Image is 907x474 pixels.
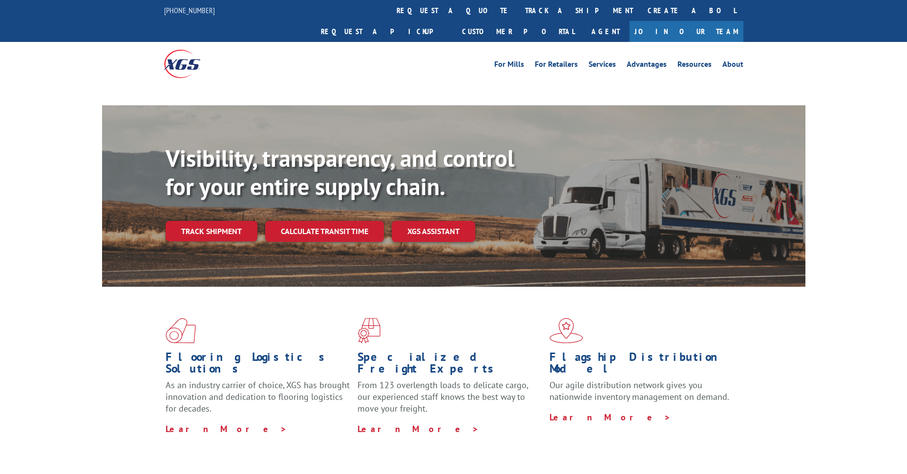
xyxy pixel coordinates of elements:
[166,379,350,414] span: As an industry carrier of choice, XGS has brought innovation and dedication to flooring logistics...
[314,21,455,42] a: Request a pickup
[677,60,712,71] a: Resources
[392,221,475,242] a: XGS ASSISTANT
[166,318,196,343] img: xgs-icon-total-supply-chain-intelligence-red
[455,21,582,42] a: Customer Portal
[630,21,743,42] a: Join Our Team
[358,379,542,423] p: From 123 overlength loads to delicate cargo, our experienced staff knows the best way to move you...
[549,351,734,379] h1: Flagship Distribution Model
[535,60,578,71] a: For Retailers
[722,60,743,71] a: About
[358,351,542,379] h1: Specialized Freight Experts
[265,221,384,242] a: Calculate transit time
[549,412,671,423] a: Learn More >
[582,21,630,42] a: Agent
[549,379,729,402] span: Our agile distribution network gives you nationwide inventory management on demand.
[166,143,514,201] b: Visibility, transparency, and control for your entire supply chain.
[358,423,479,434] a: Learn More >
[166,351,350,379] h1: Flooring Logistics Solutions
[166,423,287,434] a: Learn More >
[166,221,257,241] a: Track shipment
[358,318,380,343] img: xgs-icon-focused-on-flooring-red
[164,5,215,15] a: [PHONE_NUMBER]
[627,60,667,71] a: Advantages
[494,60,524,71] a: For Mills
[589,60,616,71] a: Services
[549,318,583,343] img: xgs-icon-flagship-distribution-model-red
